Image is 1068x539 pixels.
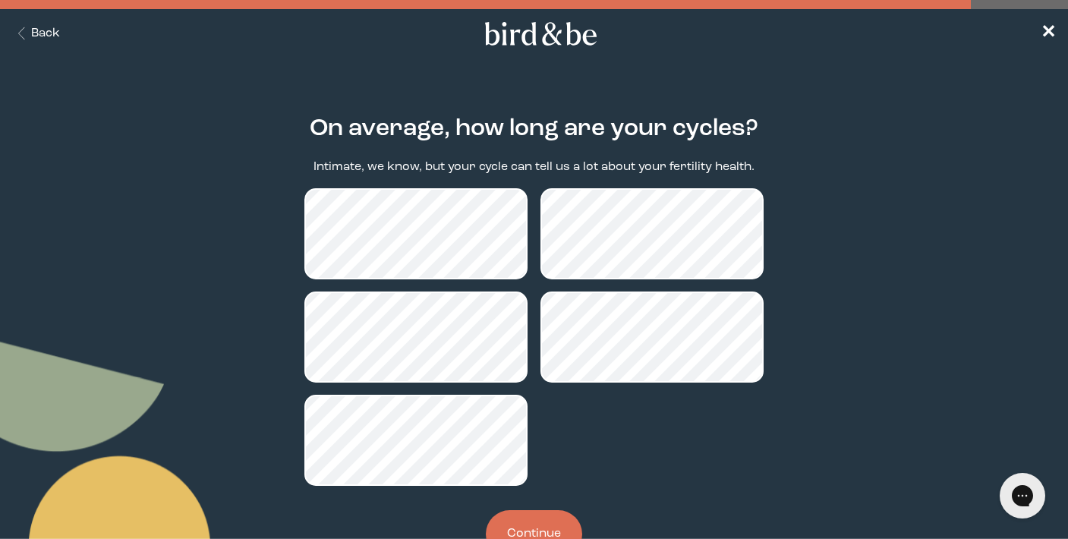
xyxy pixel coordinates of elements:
p: Intimate, we know, but your cycle can tell us a lot about your fertility health. [313,159,755,176]
iframe: Gorgias live chat messenger [992,468,1053,524]
button: Back Button [12,25,60,43]
a: ✕ [1041,20,1056,47]
h2: On average, how long are your cycles? [310,112,758,147]
span: ✕ [1041,24,1056,43]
